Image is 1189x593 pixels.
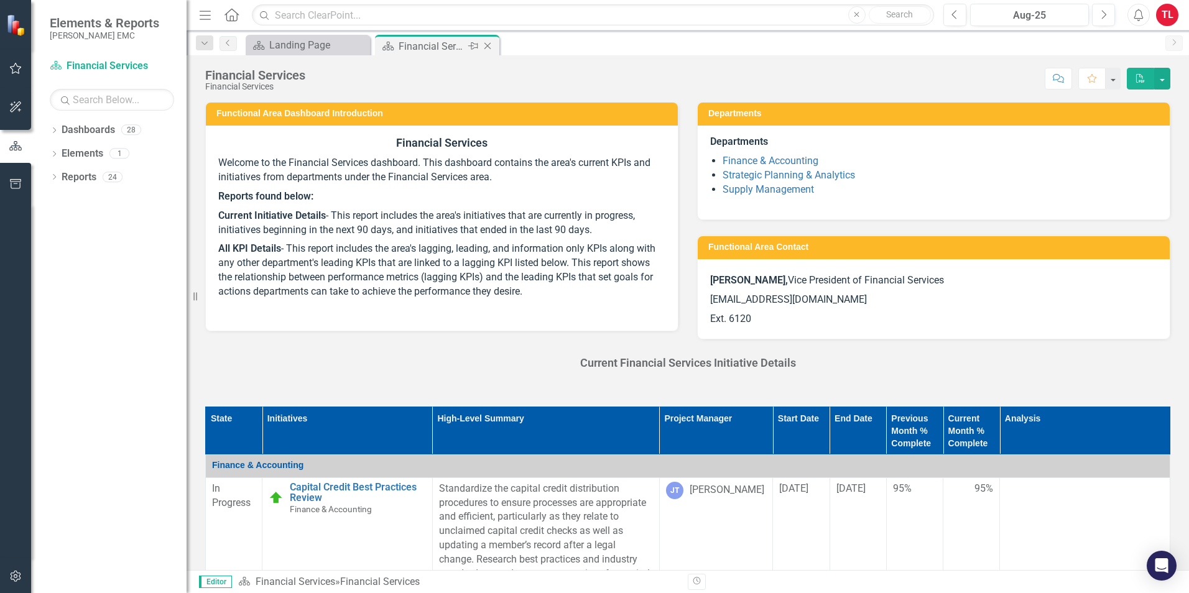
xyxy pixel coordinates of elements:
button: TL [1156,4,1178,26]
strong: Current Initiative Details [218,209,326,221]
span: In Progress [212,482,251,508]
h3: Functional Area Dashboard Introduction [216,109,672,118]
div: Aug-25 [974,8,1085,23]
a: Strategic Planning & Analytics [723,169,855,181]
strong: [PERSON_NAME], [710,274,788,286]
a: Reports [62,170,96,185]
img: At Target [269,490,284,505]
p: - This report includes the area's initiatives that are currently in progress, initiatives beginni... [218,206,665,240]
a: Elements [62,147,103,161]
span: [DATE] [836,482,866,494]
span: Editor [199,576,232,588]
strong: All KPI Details [218,242,281,254]
div: Financial Services [205,82,305,91]
div: » [238,575,678,589]
small: [PERSON_NAME] EMC [50,30,159,40]
strong: Financial Services [396,136,488,149]
div: 1 [109,149,129,159]
a: Capital Credit Best Practices Review [290,482,426,503]
a: Financial Services [256,576,335,587]
span: Finance & Accounting [290,504,372,514]
div: [PERSON_NAME] [690,483,764,497]
strong: Reports found below: [218,190,313,202]
a: Landing Page [249,37,367,53]
span: Elements & Reports [50,16,159,30]
p: Vice President of Financial Services [710,271,1157,290]
div: 24 [103,172,123,182]
img: ClearPoint Strategy [6,14,28,36]
h3: Functional Area Contact [708,242,1164,252]
div: JT [666,482,683,499]
div: 28 [121,125,141,136]
button: Aug-25 [970,4,1089,26]
span: [DATE] [779,482,808,494]
p: Ext. 6120 [710,310,1157,326]
span: Welcome to the Financial Services dashboard. This dashboard contains the area's current KPIs and ... [218,157,650,183]
p: [EMAIL_ADDRESS][DOMAIN_NAME] [710,290,1157,310]
div: Landing Page [269,37,367,53]
a: Finance & Accounting [723,155,818,167]
span: Departments [710,136,768,147]
span: Current Financial Services Initiative Details [580,356,796,369]
input: Search Below... [50,89,174,111]
a: Financial Services [50,59,174,73]
h3: Departments [708,109,1164,118]
input: Search ClearPoint... [252,4,934,26]
span: 95% [893,482,912,494]
span: Search [886,9,913,19]
span: 95% [974,482,993,496]
div: Financial Services [205,68,305,82]
div: Financial Services [340,576,420,587]
div: Financial Services [399,39,465,54]
p: - This report includes the area's lagging, leading, and information only KPIs along with any othe... [218,239,665,301]
a: Supply Management [723,183,814,195]
a: Dashboards [62,123,115,137]
button: Search [869,6,931,24]
span: Finance & Accounting [212,460,303,470]
div: Open Intercom Messenger [1147,551,1177,581]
